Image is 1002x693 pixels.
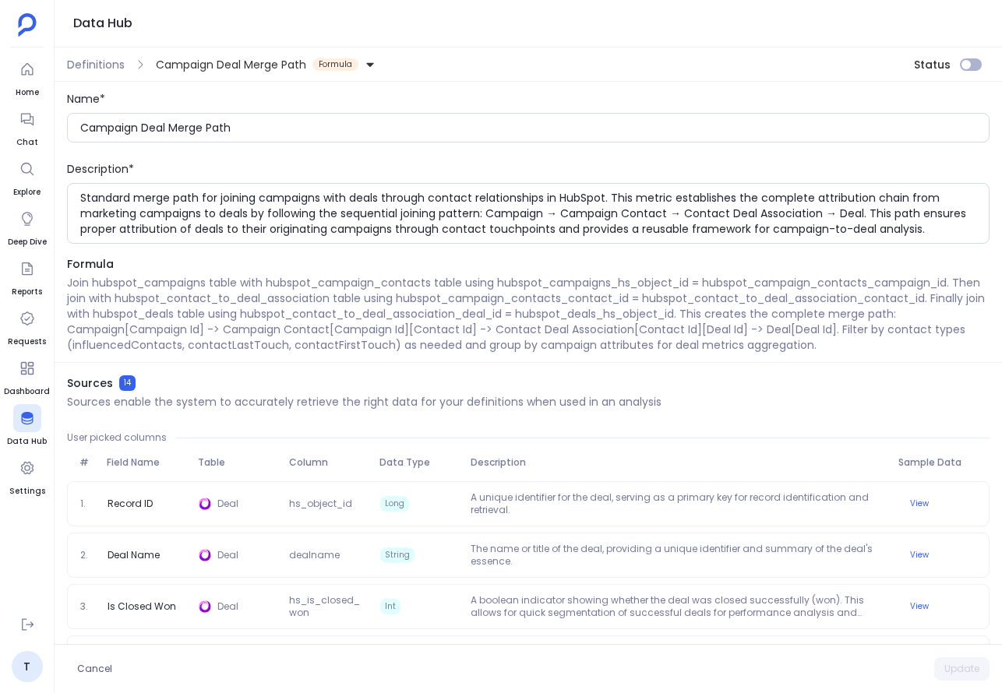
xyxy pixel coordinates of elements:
span: Data Type [373,456,464,469]
span: Long [380,496,409,512]
span: Formula [67,256,990,272]
a: Home [13,55,41,99]
span: Home [13,86,41,99]
span: Data Hub [7,435,47,448]
textarea: Standard merge path for joining campaigns with deals through contact relationships in HubSpot. Th... [80,190,989,237]
span: # [73,456,101,469]
p: The name or title of the deal, providing a unique identifier and summary of the deal's essence. [464,543,891,568]
a: Reports [12,255,42,298]
p: Sources enable the system to accurately retrieve the right data for your definitions when used in... [67,394,662,410]
span: Record ID [101,498,159,510]
span: Dashboard [4,385,50,398]
p: Join hubspot_campaigns table with hubspot_campaign_contacts table using hubspot_campaigns_hs_obje... [67,275,990,353]
span: Status [914,57,951,72]
span: Reports [12,286,42,298]
span: Deal [217,549,277,561]
span: Deal [217,600,277,613]
button: Cancel [67,657,122,681]
span: User picked columns [67,431,167,444]
button: View [901,546,938,565]
span: Definitions [67,57,125,72]
p: A unique identifier for the deal, serving as a primary key for record identification and retrieval. [464,491,891,516]
a: T [12,651,43,682]
span: Settings [9,485,45,498]
span: Deal Name [101,549,166,561]
span: 14 [119,375,136,391]
img: petavue logo [18,13,37,37]
span: Formula [312,58,358,71]
button: View [901,494,938,513]
span: Field Name [101,456,192,469]
span: Sources [67,375,113,391]
span: Campaign Deal Merge Path [156,57,306,72]
span: String [380,547,415,563]
span: 3. [74,600,101,613]
span: Sample Data [892,456,983,469]
span: Chat [13,136,41,149]
span: hs_object_id [283,498,374,510]
div: Name* [67,91,990,107]
a: Dashboard [4,354,50,398]
span: Deep Dive [8,236,47,248]
a: Deep Dive [8,205,47,248]
span: hs_is_closed_won [283,594,374,619]
span: Deal [217,498,277,510]
span: Is Closed Won [101,600,182,613]
a: Settings [9,454,45,498]
span: Int [380,599,400,614]
span: Table [192,456,283,469]
span: Requests [8,336,46,348]
span: Column [283,456,374,469]
a: Chat [13,105,41,149]
span: Explore [13,186,41,199]
span: dealname [283,549,374,561]
span: Description [464,456,892,469]
h1: Data Hub [73,12,132,34]
a: Explore [13,155,41,199]
a: Data Hub [7,404,47,448]
button: View [901,597,938,616]
span: 2. [74,549,101,561]
span: 1. [74,498,101,510]
button: Campaign Deal Merge PathFormula [153,52,379,77]
a: Requests [8,304,46,348]
input: Enter the name of definition [80,120,989,135]
p: A boolean indicator showing whether the deal was closed successfully (won). This allows for quick... [464,594,891,619]
div: Description* [67,161,990,177]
